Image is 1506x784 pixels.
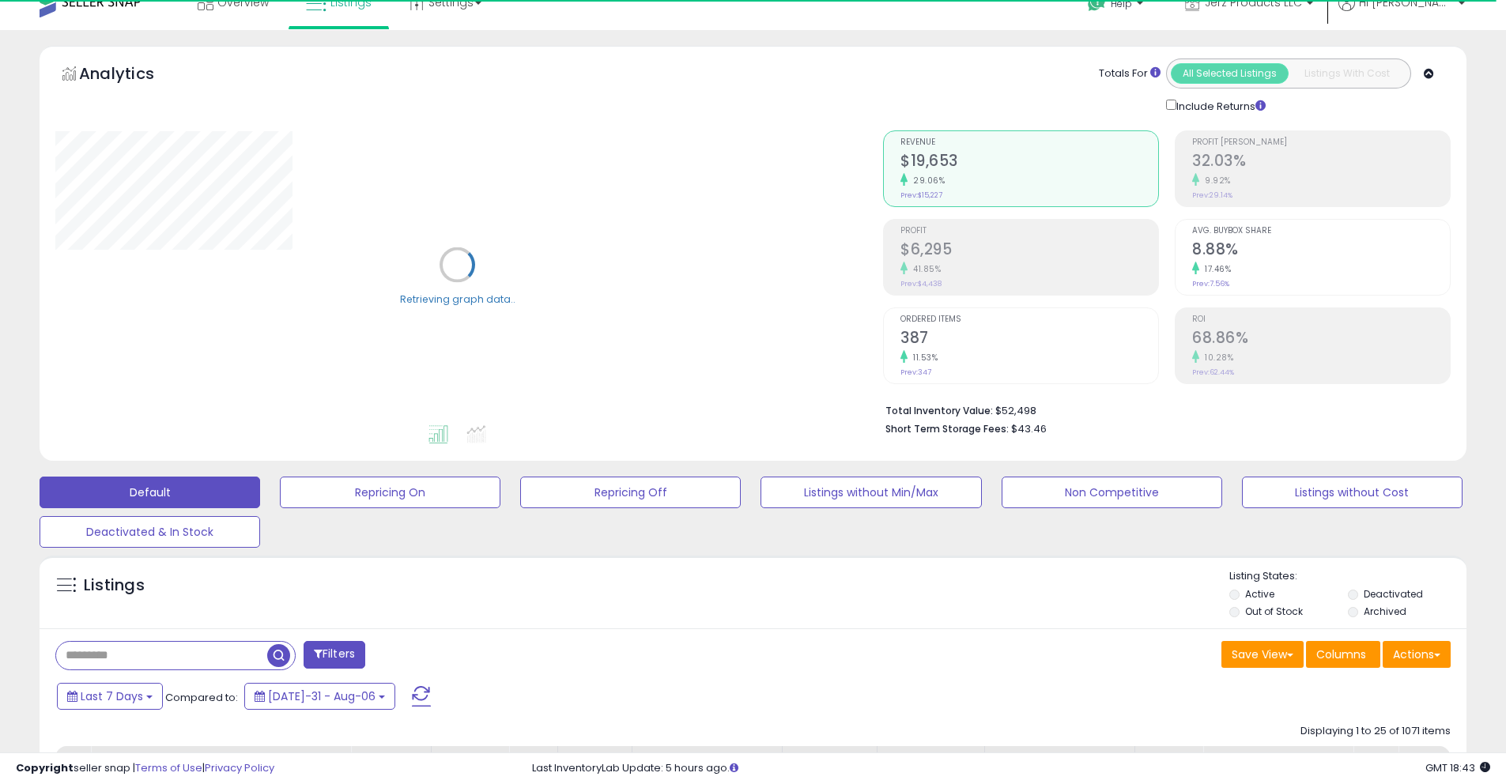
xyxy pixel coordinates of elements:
a: Privacy Policy [205,760,274,775]
a: Terms of Use [135,760,202,775]
small: Prev: 347 [900,367,931,377]
div: seller snap | | [16,761,274,776]
small: 10.28% [1199,352,1233,364]
small: Prev: $4,438 [900,279,942,288]
span: Compared to: [165,690,238,705]
small: Prev: 62.44% [1192,367,1234,377]
h2: $6,295 [900,240,1158,262]
h5: Analytics [79,62,185,89]
h2: 68.86% [1192,329,1450,350]
label: Out of Stock [1245,605,1303,618]
strong: Copyright [16,760,74,775]
p: Listing States: [1229,569,1466,584]
h2: 387 [900,329,1158,350]
small: 17.46% [1199,263,1231,275]
span: Revenue [900,138,1158,147]
div: Totals For [1099,66,1161,81]
span: Profit [900,227,1158,236]
span: Avg. Buybox Share [1192,227,1450,236]
small: 11.53% [908,352,938,364]
div: Include Returns [1154,96,1285,115]
small: 41.85% [908,263,941,275]
div: Retrieving graph data.. [400,292,515,306]
button: Columns [1306,641,1380,668]
button: Listings without Cost [1242,477,1463,508]
h2: $19,653 [900,152,1158,173]
button: Non Competitive [1002,477,1222,508]
button: Repricing On [280,477,500,508]
button: Last 7 Days [57,683,163,710]
button: All Selected Listings [1171,63,1289,84]
label: Archived [1364,605,1406,618]
li: $52,498 [885,400,1439,419]
div: Last InventoryLab Update: 5 hours ago. [532,761,1490,776]
span: Profit [PERSON_NAME] [1192,138,1450,147]
span: [DATE]-31 - Aug-06 [268,688,376,704]
h2: 32.03% [1192,152,1450,173]
small: Prev: 29.14% [1192,190,1232,200]
h5: Listings [84,575,145,597]
span: Columns [1316,646,1366,662]
button: Listings With Cost [1288,63,1406,84]
h2: 8.88% [1192,240,1450,262]
span: $43.46 [1011,421,1047,436]
button: Filters [304,641,365,669]
label: Active [1245,587,1274,601]
b: Short Term Storage Fees: [885,422,1009,435]
button: Deactivated & In Stock [40,516,260,548]
small: 29.06% [908,175,945,187]
span: Last 7 Days [81,688,143,704]
small: Prev: 7.56% [1192,279,1229,288]
small: Prev: $15,227 [900,190,942,200]
button: Actions [1383,641,1451,668]
small: 9.92% [1199,175,1231,187]
span: ROI [1192,315,1450,324]
b: Total Inventory Value: [885,404,993,417]
span: 2025-08-14 18:43 GMT [1425,760,1490,775]
button: Repricing Off [520,477,741,508]
span: Ordered Items [900,315,1158,324]
button: Default [40,477,260,508]
button: Save View [1221,641,1304,668]
button: Listings without Min/Max [761,477,981,508]
label: Deactivated [1364,587,1423,601]
button: [DATE]-31 - Aug-06 [244,683,395,710]
div: Displaying 1 to 25 of 1071 items [1300,724,1451,739]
